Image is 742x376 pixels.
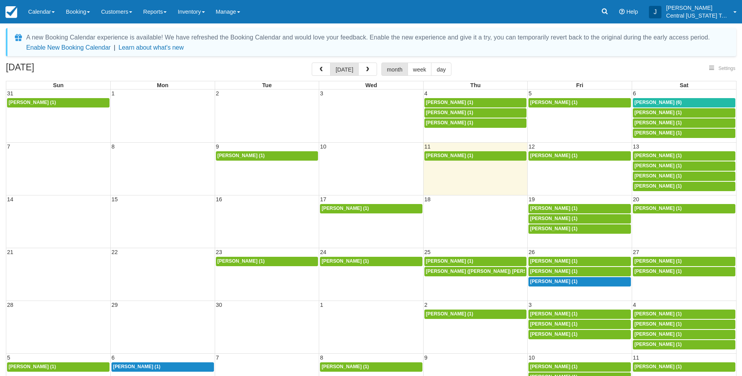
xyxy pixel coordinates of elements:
a: [PERSON_NAME] (1) [633,129,735,138]
a: [PERSON_NAME] (1) [633,320,735,329]
span: [PERSON_NAME] (1) [217,153,265,158]
span: [PERSON_NAME] (1) [426,311,473,317]
span: Sat [680,82,688,88]
span: Tue [262,82,272,88]
a: [PERSON_NAME] (1) [528,330,631,339]
span: [PERSON_NAME] (1) [113,364,160,369]
span: [PERSON_NAME] (1) [634,342,682,347]
a: [PERSON_NAME] (1) [216,151,318,161]
a: [PERSON_NAME] (1) [320,257,422,266]
span: [PERSON_NAME] (1) [322,258,369,264]
button: Enable New Booking Calendar [26,44,111,52]
span: 2 [215,90,220,97]
span: 2 [424,302,428,308]
span: [PERSON_NAME] (1) [426,100,473,105]
span: 9 [424,355,428,361]
p: Central [US_STATE] Tours [666,12,729,20]
a: [PERSON_NAME] (1) [7,362,110,372]
span: [PERSON_NAME] (1) [217,258,265,264]
a: [PERSON_NAME] (1) [424,257,527,266]
span: 4 [632,302,637,308]
span: [PERSON_NAME] (1) [634,206,682,211]
span: [PERSON_NAME] (1) [634,331,682,337]
span: 9 [215,143,220,150]
span: [PERSON_NAME] (1) [634,321,682,327]
a: [PERSON_NAME] (1) [633,310,735,319]
span: 3 [319,90,324,97]
a: [PERSON_NAME] (1) [633,161,735,171]
a: [PERSON_NAME] (1) [528,310,631,319]
span: [PERSON_NAME] (1) [322,206,369,211]
span: [PERSON_NAME] (1) [530,216,577,221]
span: 21 [6,249,14,255]
span: [PERSON_NAME] (1) [530,269,577,274]
span: [PERSON_NAME] (6) [634,100,682,105]
span: [PERSON_NAME] (1) [634,120,682,125]
span: 31 [6,90,14,97]
span: [PERSON_NAME] (1) [634,364,682,369]
button: month [381,63,408,76]
span: [PERSON_NAME] (1) [426,258,473,264]
span: Sun [53,82,63,88]
span: 4 [424,90,428,97]
div: A new Booking Calendar experience is available! We have refreshed the Booking Calendar and would ... [26,33,710,42]
a: [PERSON_NAME] (1) [424,108,527,118]
span: 5 [6,355,11,361]
i: Help [619,9,625,14]
a: [PERSON_NAME] (1) [320,362,422,372]
span: [PERSON_NAME] (1) [634,110,682,115]
span: 26 [528,249,535,255]
span: Mon [157,82,169,88]
span: [PERSON_NAME] (1) [530,226,577,231]
button: week [408,63,432,76]
span: 27 [632,249,640,255]
span: [PERSON_NAME] (1) [634,173,682,179]
a: [PERSON_NAME] (1) [111,362,214,372]
span: 7 [6,143,11,150]
a: [PERSON_NAME] (1) [633,108,735,118]
span: 1 [319,302,324,308]
span: 10 [528,355,535,361]
span: 24 [319,249,327,255]
span: 8 [319,355,324,361]
div: J [649,6,661,18]
a: [PERSON_NAME] (1) [633,172,735,181]
a: [PERSON_NAME] (1) [528,224,631,234]
a: Learn about what's new [119,44,184,51]
span: Fri [576,82,583,88]
span: 23 [215,249,223,255]
span: [PERSON_NAME] (1) [530,331,577,337]
a: [PERSON_NAME] (1) [528,214,631,224]
span: [PERSON_NAME] (1) [530,153,577,158]
span: 25 [424,249,431,255]
span: 12 [528,143,535,150]
span: [PERSON_NAME] (1) [530,100,577,105]
span: [PERSON_NAME] (1) [634,183,682,189]
span: [PERSON_NAME] (1) [634,269,682,274]
span: 14 [6,196,14,202]
a: [PERSON_NAME] (1) [216,257,318,266]
span: 6 [632,90,637,97]
span: [PERSON_NAME] (1) [426,120,473,125]
span: [PERSON_NAME] (1) [426,153,473,158]
a: [PERSON_NAME] (1) [633,257,735,266]
span: | [114,44,115,51]
a: [PERSON_NAME] (1) [633,330,735,339]
span: Thu [470,82,480,88]
span: [PERSON_NAME] (1) [530,321,577,327]
a: [PERSON_NAME] (1) [7,98,110,107]
a: [PERSON_NAME] (1) [528,151,631,161]
span: 18 [424,196,431,202]
span: 10 [319,143,327,150]
button: day [431,63,451,76]
a: [PERSON_NAME] (6) [633,98,735,107]
img: checkfront-main-nav-mini-logo.png [5,6,17,18]
span: 13 [632,143,640,150]
button: [DATE] [330,63,359,76]
span: Wed [365,82,377,88]
span: 5 [528,90,532,97]
a: [PERSON_NAME] (1) [424,310,527,319]
span: [PERSON_NAME] (1) [530,206,577,211]
a: [PERSON_NAME] (1) [528,257,631,266]
a: [PERSON_NAME] (1) [633,267,735,276]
